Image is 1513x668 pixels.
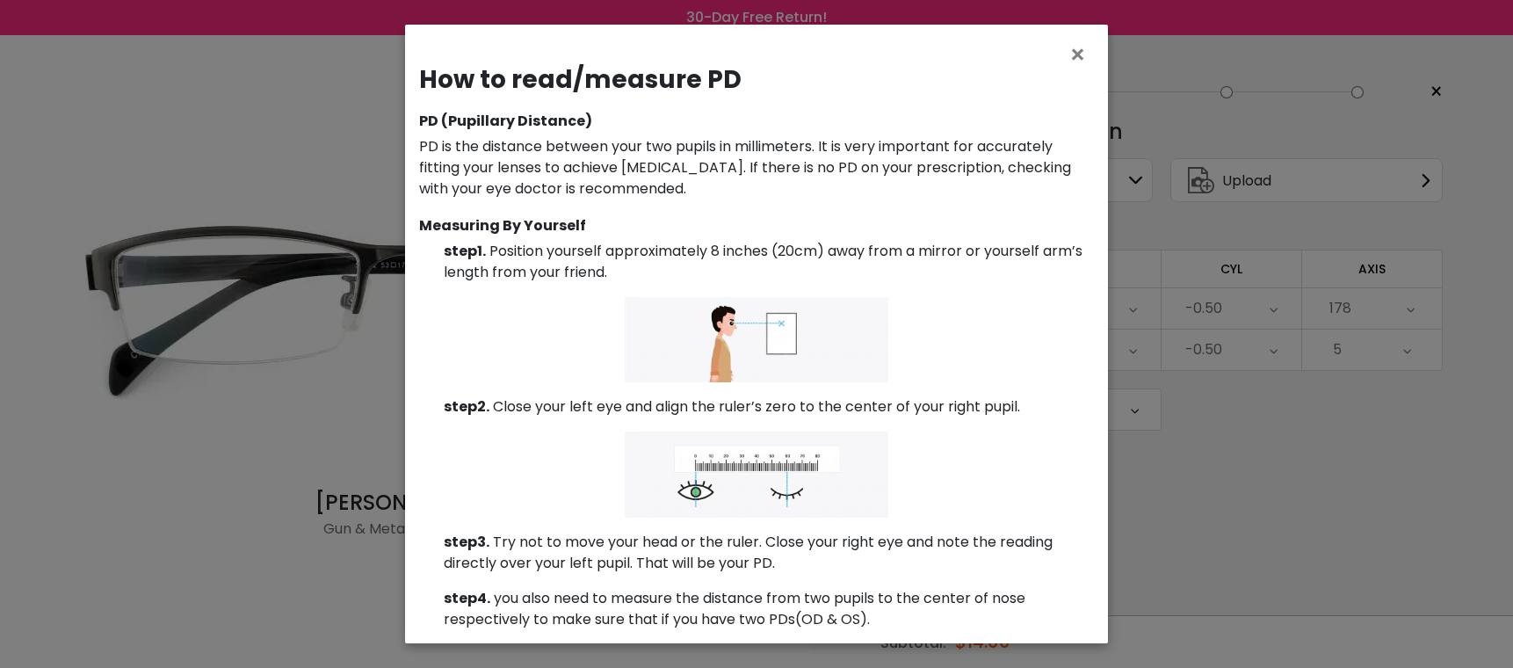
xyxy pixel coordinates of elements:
span: Close your left eye and align the ruler’s zero to the center of your right pupil. [493,396,1020,417]
span: step4. [444,588,490,608]
button: Close [1068,39,1094,69]
p: PD is the distance between your two pupils in millimeters. It is very important for accurately fi... [419,136,1094,200]
span: × [1068,36,1094,74]
span: Position yourself approximately 8 inches (20cm) away from a mirror or yourself arm’s length from ... [444,241,1082,282]
span: step2. [444,396,489,417]
span: step1. [444,241,486,261]
span: you also need to measure the distance from two pupils to the center of nose respectively to make ... [444,588,1025,629]
span: Try not to move your head or the ruler. Close your right eye and note the reading directly over y... [444,532,1053,573]
h3: How to read/measure PD [419,65,1094,95]
span: step3. [444,532,489,552]
img: 1554867376842025662.png [625,432,888,517]
img: 1554867363006041784.png [625,297,888,382]
h6: Measuring By Yourself [419,217,1094,234]
h6: PD (Pupillary Distance) [419,113,1094,129]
